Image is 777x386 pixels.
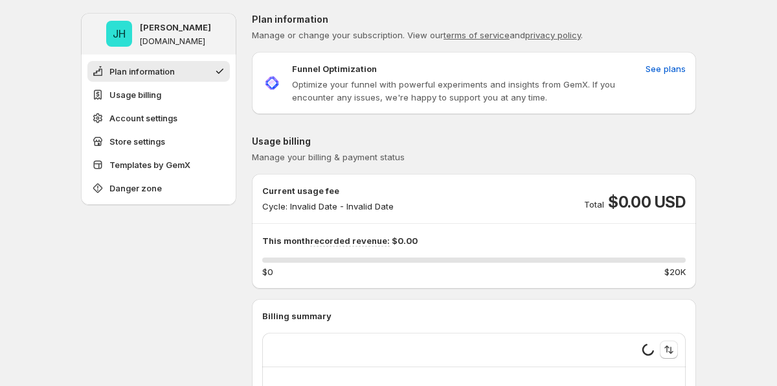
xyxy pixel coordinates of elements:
[106,21,132,47] span: Jena Hoang
[310,235,390,247] span: recorded revenue:
[660,341,678,359] button: Sort the results
[140,21,211,34] p: [PERSON_NAME]
[87,178,230,199] button: Danger zone
[252,152,405,162] span: Manage your billing & payment status
[262,234,686,247] p: This month $0.00
[252,30,583,40] span: Manage or change your subscription. View our and .
[109,112,177,125] span: Account settings
[87,108,230,128] button: Account settings
[664,265,686,278] span: $20K
[140,36,205,47] p: [DOMAIN_NAME]
[109,88,161,101] span: Usage billing
[87,131,230,152] button: Store settings
[109,182,162,195] span: Danger zone
[608,192,686,213] span: $0.00 USD
[292,78,640,104] p: Optimize your funnel with powerful experiments and insights from GemX. If you encounter any issue...
[292,62,377,75] p: Funnel Optimization
[109,65,175,78] span: Plan information
[109,158,190,171] span: Templates by GemX
[109,135,165,148] span: Store settings
[87,154,230,175] button: Templates by GemX
[262,265,273,278] span: $0
[646,62,686,75] span: See plans
[252,13,696,26] p: Plan information
[87,61,230,82] button: Plan information
[262,184,394,197] p: Current usage fee
[113,27,126,40] text: JH
[87,84,230,105] button: Usage billing
[252,135,696,148] p: Usage billing
[262,309,686,322] p: Billing summary
[525,30,581,40] a: privacy policy
[638,58,693,79] button: See plans
[262,200,394,213] p: Cycle: Invalid Date - Invalid Date
[584,198,604,211] p: Total
[444,30,510,40] a: terms of service
[262,73,282,93] img: Funnel Optimization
